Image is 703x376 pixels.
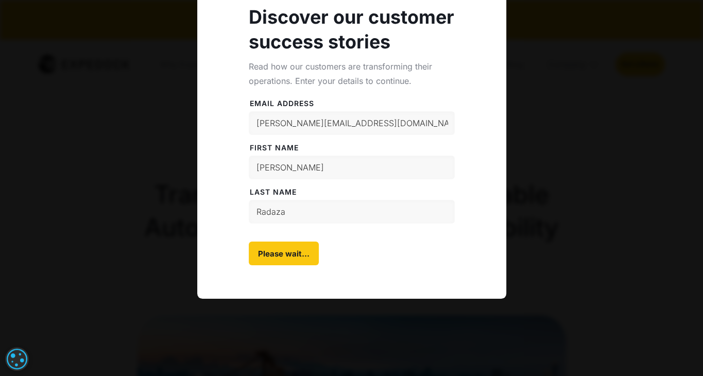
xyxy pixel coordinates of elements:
label: Email address [249,98,455,109]
input: Please wait... [249,242,319,265]
iframe: Chat Widget [651,327,703,376]
strong: Discover our customer success stories [249,6,454,53]
label: FiRST NAME [249,143,455,153]
label: LAST NAME [249,187,455,197]
div: Read how our customers are transforming their operations. Enter your details to continue. [249,59,455,88]
form: Case Studies Form [249,88,455,265]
